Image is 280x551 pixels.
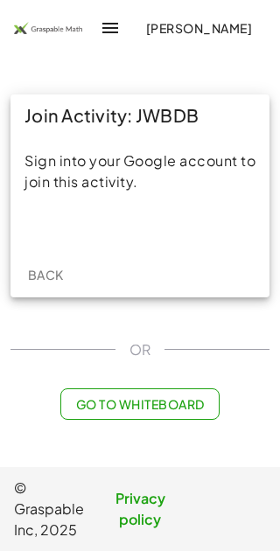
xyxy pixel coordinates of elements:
span: OR [129,339,150,360]
a: Privacy policy [98,488,182,530]
button: [PERSON_NAME] [131,12,266,44]
button: Go to Whiteboard [60,388,219,420]
button: Back [17,259,73,290]
div: Sign into your Google account to join this activity. [24,150,255,192]
div: Join Activity: JWBDB [10,94,269,136]
span: © Graspable Inc, 2025 [14,478,98,541]
span: [PERSON_NAME] [145,20,252,36]
span: Go to Whiteboard [75,396,204,412]
span: Back [27,267,63,282]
